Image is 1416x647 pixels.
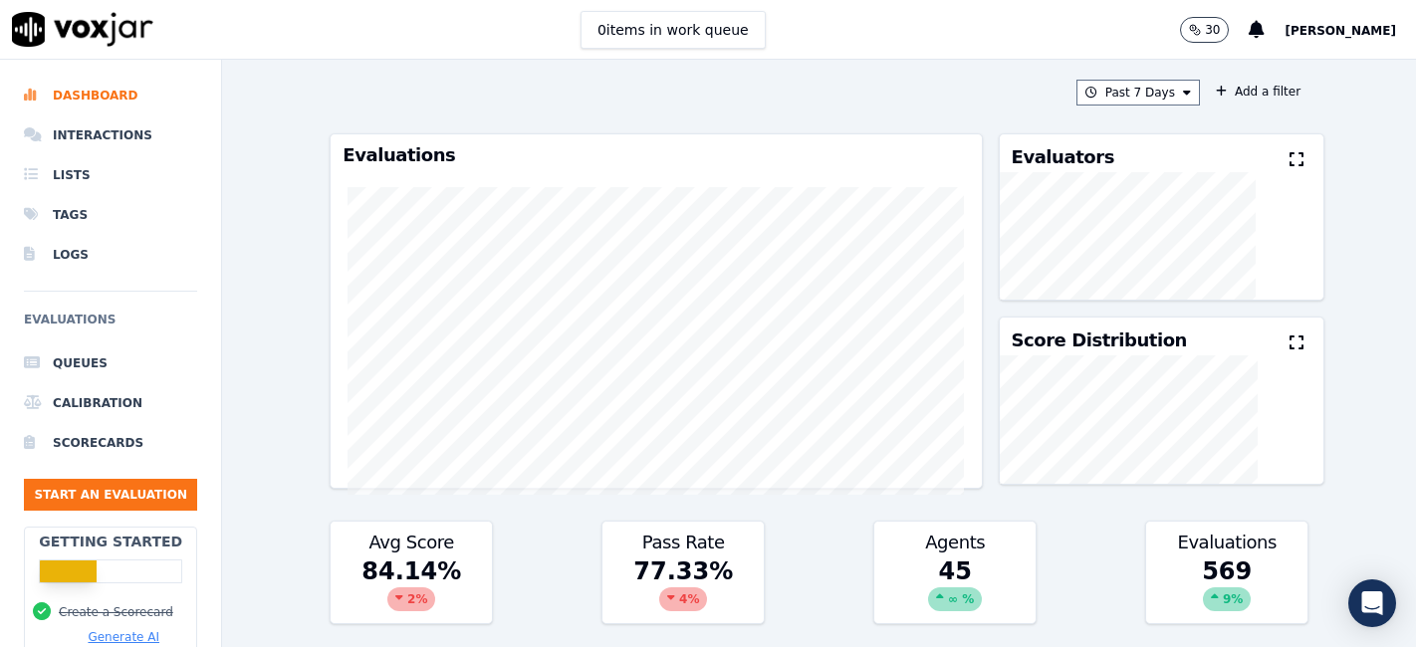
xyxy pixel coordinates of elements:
p: 30 [1205,22,1220,38]
h3: Evaluations [1158,534,1296,551]
div: 45 [874,555,1036,623]
h6: Evaluations [24,308,197,343]
a: Scorecards [24,423,197,463]
div: ∞ % [928,587,982,611]
a: Interactions [24,115,197,155]
h3: Score Distribution [1012,331,1187,349]
a: Calibration [24,383,197,423]
a: Queues [24,343,197,383]
a: Logs [24,235,197,275]
div: 84.14 % [331,555,492,623]
button: Start an Evaluation [24,479,197,511]
h3: Evaluations [343,146,969,164]
a: Tags [24,195,197,235]
a: Dashboard [24,76,197,115]
h3: Agents [886,534,1024,551]
div: 4 % [659,587,707,611]
div: 569 [1146,555,1307,623]
div: 9 % [1203,587,1251,611]
div: 77.33 % [602,555,764,623]
div: Open Intercom Messenger [1348,579,1396,627]
h3: Pass Rate [614,534,752,551]
button: 0items in work queue [581,11,766,49]
a: Lists [24,155,197,195]
button: Past 7 Days [1076,80,1200,106]
button: 30 [1180,17,1229,43]
span: [PERSON_NAME] [1285,24,1396,38]
img: voxjar logo [12,12,153,47]
h3: Avg Score [343,534,480,551]
button: Create a Scorecard [59,604,173,620]
button: Add a filter [1208,80,1308,104]
button: 30 [1180,17,1249,43]
button: [PERSON_NAME] [1285,18,1416,42]
h2: Getting Started [39,532,182,551]
div: 2 % [387,587,435,611]
h3: Evaluators [1012,148,1114,166]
